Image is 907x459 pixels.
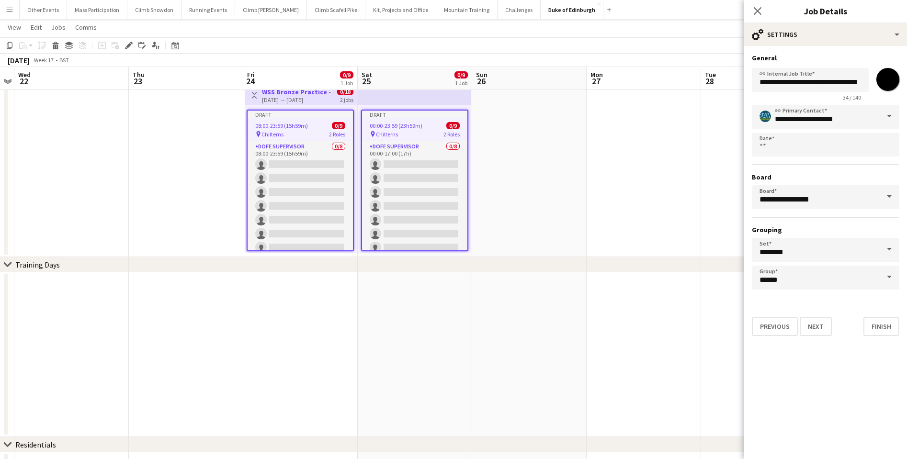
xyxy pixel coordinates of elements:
[705,70,716,79] span: Tue
[20,0,67,19] button: Other Events
[18,70,31,79] span: Wed
[376,131,398,138] span: Chilterns
[131,76,145,87] span: 23
[340,95,353,103] div: 2 jobs
[47,21,69,34] a: Jobs
[71,21,101,34] a: Comms
[248,111,353,118] div: Draft
[744,23,907,46] div: Settings
[17,76,31,87] span: 22
[800,317,832,336] button: Next
[59,56,69,64] div: BST
[446,122,460,129] span: 0/9
[340,79,353,87] div: 1 Job
[744,5,907,17] h3: Job Details
[590,70,603,79] span: Mon
[475,76,488,87] span: 26
[329,131,345,138] span: 2 Roles
[247,110,354,251] app-job-card: Draft08:00-23:59 (15h59m)0/9 Chilterns2 RolesDofE Supervisor0/808:00-23:59 (15h59m)
[365,0,436,19] button: Kit, Projects and Office
[337,88,353,95] span: 0/18
[332,122,345,129] span: 0/9
[362,111,467,118] div: Draft
[703,76,716,87] span: 28
[133,70,145,79] span: Thu
[589,76,603,87] span: 27
[4,21,25,34] a: View
[360,76,372,87] span: 25
[235,0,307,19] button: Climb [PERSON_NAME]
[752,173,899,181] h3: Board
[455,79,467,87] div: 1 Job
[31,23,42,32] span: Edit
[32,56,56,64] span: Week 17
[863,317,899,336] button: Finish
[476,70,488,79] span: Sun
[262,96,333,103] div: [DATE] → [DATE]
[361,110,468,251] app-job-card: Draft00:00-23:59 (23h59m)0/9 Chilterns2 RolesDofE Supervisor0/800:00-17:00 (17h)
[362,70,372,79] span: Sat
[307,0,365,19] button: Climb Scafell Pike
[181,0,235,19] button: Running Events
[247,70,255,79] span: Fri
[248,141,353,271] app-card-role: DofE Supervisor0/808:00-23:59 (15h59m)
[75,23,97,32] span: Comms
[835,94,869,101] span: 34 / 140
[541,0,603,19] button: Duke of Edinburgh
[67,0,127,19] button: Mass Participation
[752,225,899,234] h3: Grouping
[443,131,460,138] span: 2 Roles
[127,0,181,19] button: Climb Snowdon
[752,54,899,62] h3: General
[8,56,30,65] div: [DATE]
[362,141,467,271] app-card-role: DofE Supervisor0/800:00-17:00 (17h)
[51,23,66,32] span: Jobs
[752,317,798,336] button: Previous
[246,76,255,87] span: 24
[340,71,353,78] span: 0/9
[27,21,45,34] a: Edit
[15,260,60,269] div: Training Days
[370,122,422,129] span: 00:00-23:59 (23h59m)
[436,0,498,19] button: Mountain Training
[262,88,333,96] h3: WSS Bronze Practice - S25Q1DE-9232
[498,0,541,19] button: Challenges
[454,71,468,78] span: 0/9
[261,131,283,138] span: Chilterns
[255,122,308,129] span: 08:00-23:59 (15h59m)
[8,23,21,32] span: View
[15,440,56,449] div: Residentials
